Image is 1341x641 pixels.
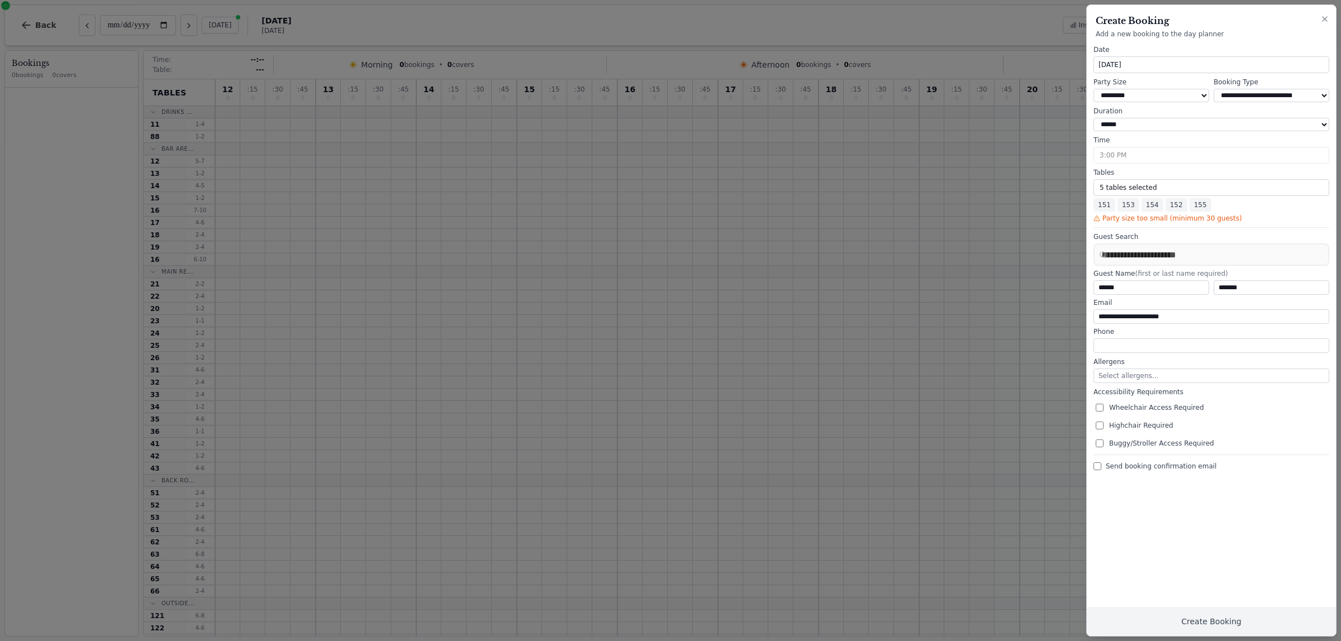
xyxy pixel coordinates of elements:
input: Wheelchair Access Required [1096,404,1104,412]
label: Allergens [1093,357,1329,366]
label: Email [1093,298,1329,307]
button: Create Booking [1087,607,1336,636]
button: 3:00 PM [1093,147,1329,164]
span: Buggy/Stroller Access Required [1109,439,1214,448]
span: 152 [1166,198,1187,212]
label: Guest Search [1093,232,1329,241]
input: Highchair Required [1096,422,1104,429]
label: Phone [1093,327,1329,336]
h2: Create Booking [1096,14,1327,27]
span: (first or last name required) [1135,270,1228,278]
p: Add a new booking to the day planner [1096,30,1327,39]
label: Booking Type [1214,78,1329,87]
label: Duration [1093,107,1329,116]
button: 5 tables selected [1093,179,1329,196]
input: Send booking confirmation email [1093,462,1101,470]
label: Date [1093,45,1329,54]
span: 153 [1117,198,1139,212]
label: Time [1093,136,1329,145]
span: 151 [1093,198,1115,212]
span: 154 [1142,198,1163,212]
button: Select allergens... [1093,369,1329,383]
label: Party Size [1093,78,1209,87]
label: Accessibility Requirements [1093,388,1329,396]
span: Send booking confirmation email [1106,462,1216,471]
span: Highchair Required [1109,421,1173,430]
span: 155 [1190,198,1211,212]
span: Wheelchair Access Required [1109,403,1204,412]
span: Select allergens... [1099,372,1158,380]
input: Buggy/Stroller Access Required [1096,439,1104,447]
label: Tables [1093,168,1329,177]
button: [DATE] [1093,56,1329,73]
span: Party size too small (minimum 30 guests) [1102,214,1242,223]
label: Guest Name [1093,269,1329,278]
